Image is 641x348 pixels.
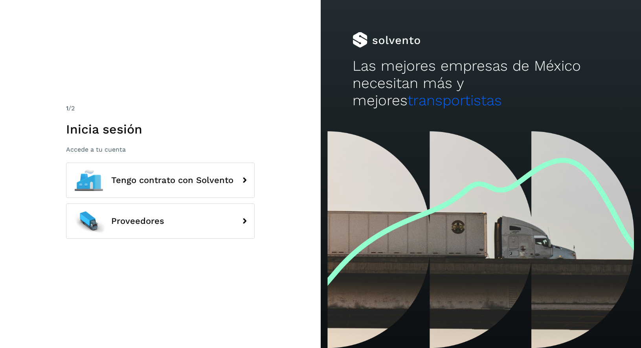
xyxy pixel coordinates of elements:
span: 1 [66,104,68,112]
span: Proveedores [111,216,164,226]
h2: Las mejores empresas de México necesitan más y mejores [353,57,609,110]
div: /2 [66,104,255,113]
p: Accede a tu cuenta [66,146,255,153]
button: Tengo contrato con Solvento [66,163,255,198]
button: Proveedores [66,203,255,239]
span: Tengo contrato con Solvento [111,176,233,185]
h1: Inicia sesión [66,122,255,137]
span: transportistas [408,92,502,109]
